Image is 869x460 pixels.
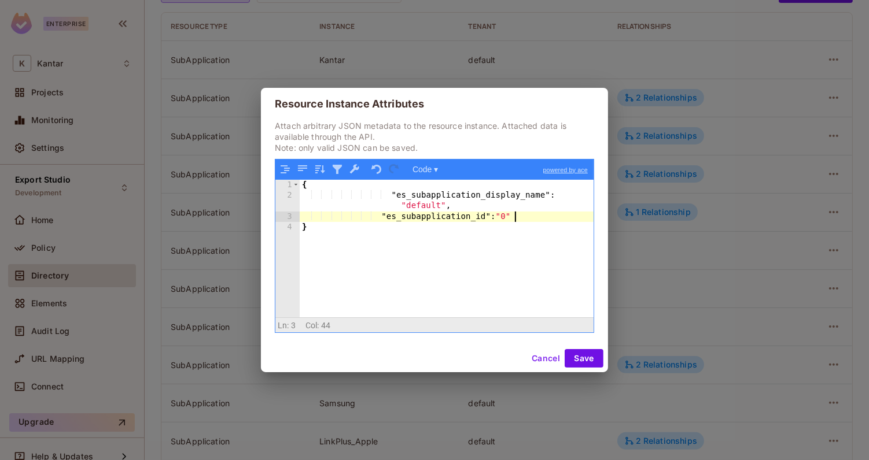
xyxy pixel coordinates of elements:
[537,159,594,180] a: powered by ace
[295,162,310,177] button: Compact JSON data, remove all whitespaces (Ctrl+Shift+I)
[330,162,345,177] button: Filter, sort, or transform contents
[275,180,300,190] div: 1
[527,349,565,368] button: Cancel
[278,162,293,177] button: Format JSON data, with proper indentation and line feeds (Ctrl+I)
[305,321,319,330] span: Col:
[408,162,442,177] button: Code ▾
[275,190,300,212] div: 2
[275,222,300,232] div: 4
[291,321,296,330] span: 3
[565,349,603,368] button: Save
[278,321,289,330] span: Ln:
[261,88,608,120] h2: Resource Instance Attributes
[386,162,402,177] button: Redo (Ctrl+Shift+Z)
[321,321,330,330] span: 44
[347,162,362,177] button: Repair JSON: fix quotes and escape characters, remove comments and JSONP notation, turn JavaScrip...
[275,212,300,222] div: 3
[369,162,384,177] button: Undo last action (Ctrl+Z)
[275,120,594,153] p: Attach arbitrary JSON metadata to the resource instance. Attached data is available through the A...
[312,162,327,177] button: Sort contents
